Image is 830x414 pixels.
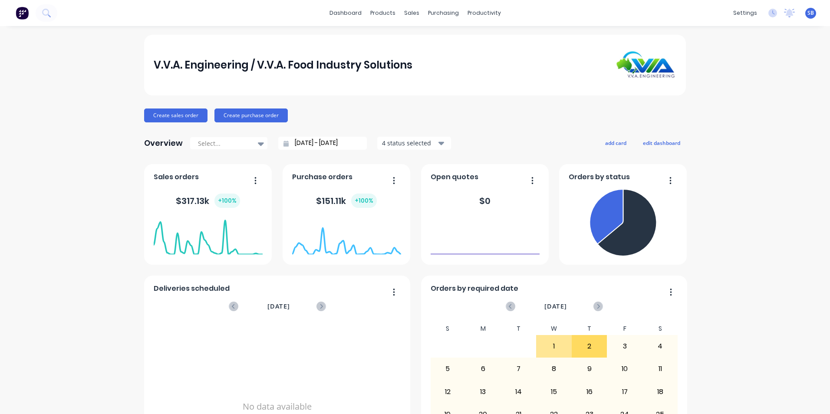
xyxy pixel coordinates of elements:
[431,358,465,380] div: 5
[424,7,463,20] div: purchasing
[643,335,678,357] div: 4
[599,137,632,148] button: add card
[572,381,607,403] div: 16
[144,108,207,122] button: Create sales order
[400,7,424,20] div: sales
[466,358,501,380] div: 6
[366,7,400,20] div: products
[729,7,761,20] div: settings
[643,381,678,403] div: 18
[463,7,505,20] div: productivity
[214,194,240,208] div: + 100 %
[572,358,607,380] div: 9
[466,381,501,403] div: 13
[572,335,607,357] div: 2
[431,381,465,403] div: 12
[382,138,437,148] div: 4 status selected
[569,172,630,182] span: Orders by status
[607,381,642,403] div: 17
[642,322,678,335] div: S
[292,172,352,182] span: Purchase orders
[154,56,412,74] div: V.V.A. Engineering / V.V.A. Food Industry Solutions
[537,335,571,357] div: 1
[267,302,290,311] span: [DATE]
[325,7,366,20] a: dashboard
[607,322,642,335] div: F
[214,108,288,122] button: Create purchase order
[637,137,686,148] button: edit dashboard
[154,172,199,182] span: Sales orders
[607,358,642,380] div: 10
[572,322,607,335] div: T
[144,135,183,152] div: Overview
[154,283,230,294] span: Deliveries scheduled
[316,194,377,208] div: $ 151.11k
[537,381,571,403] div: 15
[501,322,537,335] div: T
[807,9,814,17] span: SB
[176,194,240,208] div: $ 317.13k
[501,381,536,403] div: 14
[501,358,536,380] div: 7
[431,172,478,182] span: Open quotes
[536,322,572,335] div: W
[616,51,676,79] img: V.V.A. Engineering / V.V.A. Food Industry Solutions
[351,194,377,208] div: + 100 %
[479,194,491,207] div: $ 0
[607,335,642,357] div: 3
[537,358,571,380] div: 8
[465,322,501,335] div: M
[430,322,466,335] div: S
[377,137,451,150] button: 4 status selected
[643,358,678,380] div: 11
[16,7,29,20] img: Factory
[544,302,567,311] span: [DATE]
